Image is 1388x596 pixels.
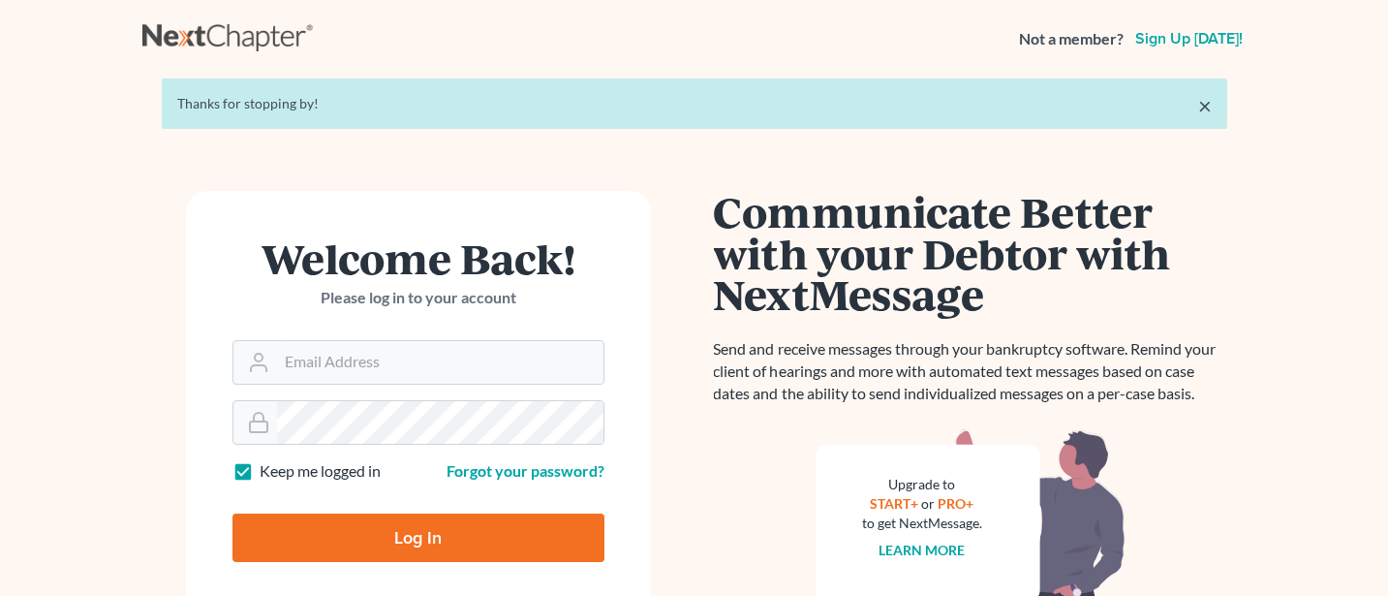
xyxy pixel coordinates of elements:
[870,495,918,512] a: START+
[1019,28,1124,50] strong: Not a member?
[862,514,982,533] div: to get NextMessage.
[938,495,973,512] a: PRO+
[921,495,935,512] span: or
[879,542,965,558] a: Learn more
[232,287,604,309] p: Please log in to your account
[447,461,604,480] a: Forgot your password?
[277,341,603,384] input: Email Address
[714,338,1227,405] p: Send and receive messages through your bankruptcy software. Remind your client of hearings and mo...
[260,460,381,483] label: Keep me logged in
[862,475,982,494] div: Upgrade to
[1131,31,1247,47] a: Sign up [DATE]!
[232,237,604,279] h1: Welcome Back!
[1198,94,1212,117] a: ×
[177,94,1212,113] div: Thanks for stopping by!
[232,514,604,562] input: Log In
[714,191,1227,315] h1: Communicate Better with your Debtor with NextMessage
